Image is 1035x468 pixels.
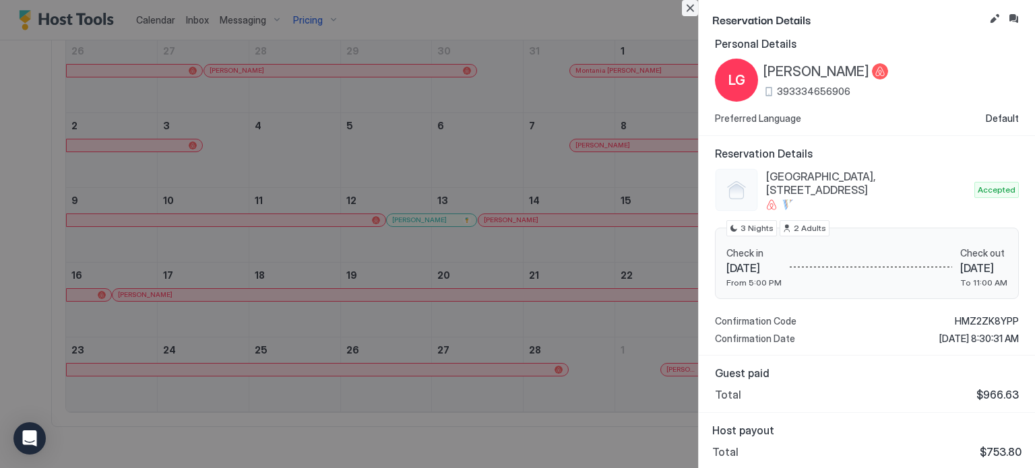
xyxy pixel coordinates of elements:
[726,277,782,288] span: From 5:00 PM
[712,424,1022,437] span: Host payout
[712,11,984,28] span: Reservation Details
[980,445,1022,459] span: $753.80
[715,315,796,327] span: Confirmation Code
[986,11,1003,27] button: Edit reservation
[715,147,1019,160] span: Reservation Details
[741,222,774,234] span: 3 Nights
[715,37,1019,51] span: Personal Details
[777,86,850,98] span: 393334656906
[955,315,1019,327] span: HMZ2ZK8YPP
[960,247,1007,259] span: Check out
[766,170,969,197] span: [GEOGRAPHIC_DATA], [STREET_ADDRESS]
[960,277,1007,288] span: To 11:00 AM
[939,333,1019,345] span: [DATE] 8:30:31 AM
[960,261,1007,275] span: [DATE]
[712,445,739,459] span: Total
[1005,11,1022,27] button: Inbox
[715,366,1019,380] span: Guest paid
[726,247,782,259] span: Check in
[715,333,795,345] span: Confirmation Date
[13,422,46,455] div: Open Intercom Messenger
[726,261,782,275] span: [DATE]
[715,388,741,401] span: Total
[976,388,1019,401] span: $966.63
[763,63,869,80] span: [PERSON_NAME]
[794,222,826,234] span: 2 Adults
[986,112,1019,125] span: Default
[978,184,1015,196] span: Accepted
[715,112,801,125] span: Preferred Language
[728,70,745,90] span: LG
